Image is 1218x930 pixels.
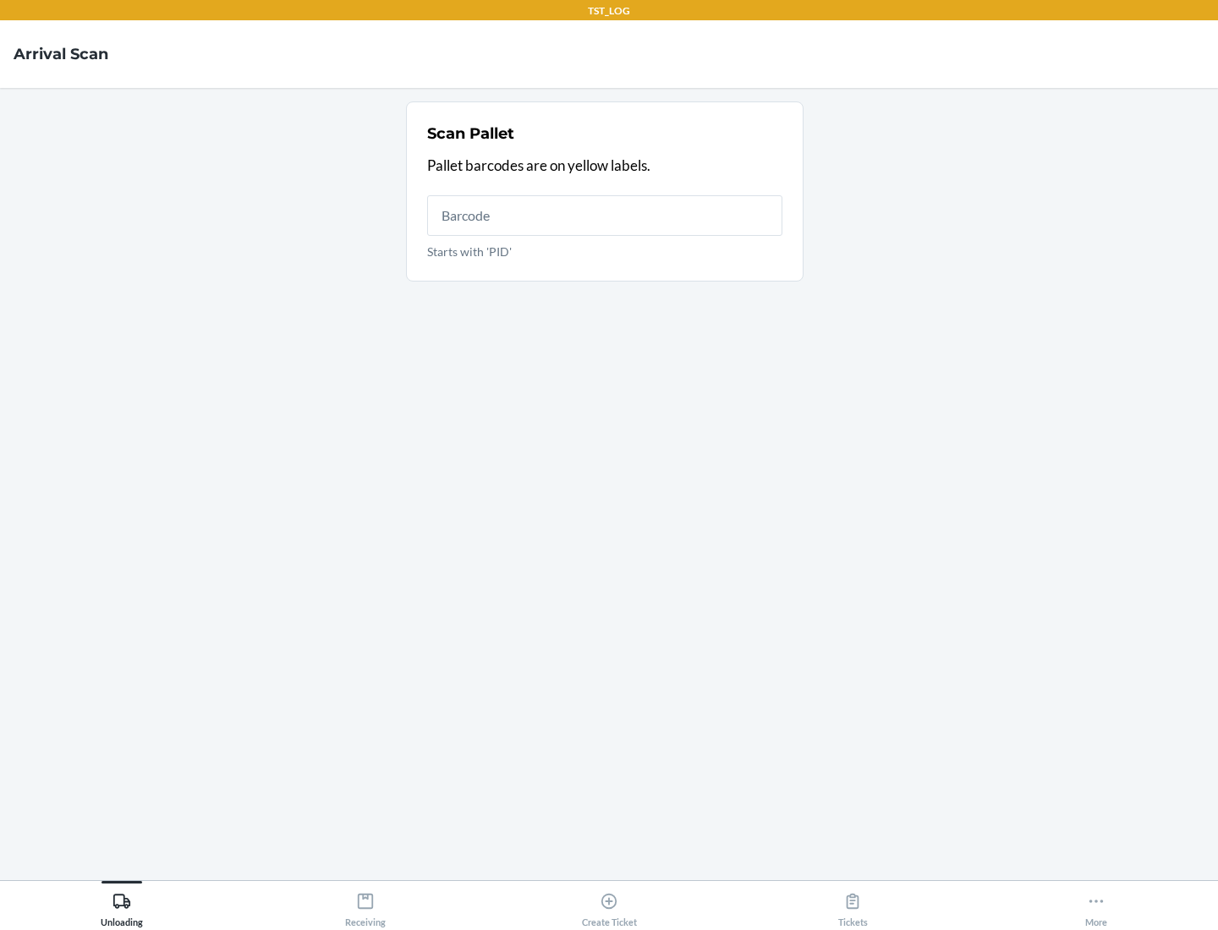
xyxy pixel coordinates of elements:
[1085,885,1107,927] div: More
[427,195,782,236] input: Starts with 'PID'
[974,881,1218,927] button: More
[244,881,487,927] button: Receiving
[838,885,868,927] div: Tickets
[427,243,782,260] p: Starts with 'PID'
[14,43,108,65] h4: Arrival Scan
[427,155,782,177] p: Pallet barcodes are on yellow labels.
[487,881,731,927] button: Create Ticket
[345,885,386,927] div: Receiving
[427,123,514,145] h2: Scan Pallet
[101,885,143,927] div: Unloading
[731,881,974,927] button: Tickets
[582,885,637,927] div: Create Ticket
[588,3,630,19] p: TST_LOG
